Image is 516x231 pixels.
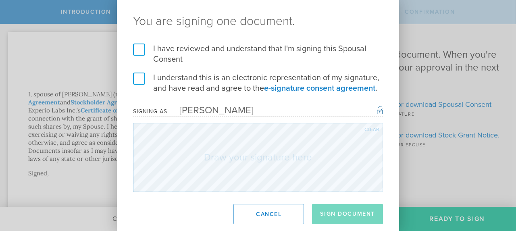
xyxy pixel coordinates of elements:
button: Sign Document [312,204,383,224]
label: I have reviewed and understand that I'm signing this Spousal Consent [133,44,383,65]
ng-pluralize: You are signing one document. [133,15,383,27]
iframe: Chat Widget [476,168,516,207]
div: [PERSON_NAME] [167,104,254,116]
div: Signing as [133,108,167,115]
button: Cancel [233,204,304,224]
a: e-signature consent agreement [264,83,375,93]
label: I understand this is an electronic representation of my signature, and have read and agree to the . [133,73,383,94]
